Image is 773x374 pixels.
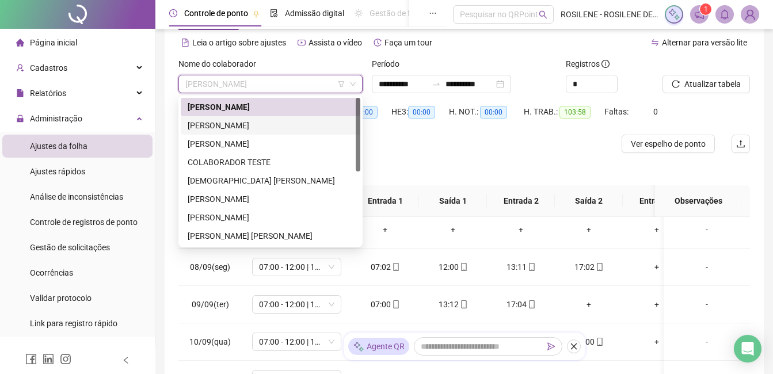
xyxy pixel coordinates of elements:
th: Entrada 3 [623,185,691,217]
sup: 1 [700,3,711,15]
div: 13:11 [496,261,546,273]
div: AGNALDO RYAN BENTO DE ARRUDA [181,98,360,116]
div: - [673,261,741,273]
span: 10/09(qua) [189,337,231,346]
div: + [360,223,410,236]
label: Período [372,58,407,70]
div: + [564,298,614,311]
span: facebook [25,353,37,365]
div: + [428,223,478,236]
span: Assista o vídeo [309,38,362,47]
span: Atualizar tabela [684,78,741,90]
span: pushpin [253,10,260,17]
div: [PERSON_NAME] [188,138,353,150]
span: close [570,342,578,350]
span: linkedin [43,353,54,365]
div: COLABORADOR TESTE [181,153,360,171]
div: [PERSON_NAME] [188,211,353,224]
div: - [673,298,741,311]
div: + [632,223,681,236]
span: Controle de ponto [184,9,248,18]
img: sparkle-icon.fc2bf0ac1784a2077858766a79e2daf3.svg [353,341,364,353]
th: Saída 2 [555,185,623,217]
th: Entrada 1 [351,185,419,217]
span: swap [651,39,659,47]
div: 17:04 [496,298,546,311]
span: mobile [527,300,536,308]
div: GERMANI SOEDE DE SOUZA [181,171,360,190]
div: ALEX MACHADO [181,116,360,135]
div: - [673,223,741,236]
label: Nome do colaborador [178,58,264,70]
div: Agente QR [348,338,409,355]
span: down [349,81,356,87]
span: search [539,10,547,19]
span: upload [736,139,745,148]
span: Ocorrências [30,268,73,277]
span: clock-circle [169,9,177,17]
img: 93493 [741,6,759,23]
span: filter [338,81,345,87]
div: JOAO VITOR DANTAS SIMAO [181,227,360,245]
span: Faltas: [604,107,630,116]
div: H. TRAB.: [524,105,604,119]
span: Cadastros [30,63,67,72]
span: Ver espelho de ponto [631,138,706,150]
th: Entrada 2 [487,185,555,217]
span: file-done [270,9,278,17]
div: 07:00 [360,298,410,311]
div: 17:02 [564,261,614,273]
span: mobile [595,338,604,346]
span: swap-right [432,79,441,89]
div: IAGO GABRIEL FONSECA SOARES [181,190,360,208]
span: 00:00 [351,106,378,119]
span: Controle de registros de ponto [30,217,138,227]
span: ROSILENE - ROSILENE DE [PERSON_NAME] BATISTA LTDA [561,8,658,21]
span: Admissão digital [285,9,344,18]
th: Observações [655,185,741,217]
span: instagram [60,353,71,365]
div: Open Intercom Messenger [734,335,761,362]
span: Página inicial [30,38,77,47]
div: 12:00 [428,261,478,273]
span: Análise de inconsistências [30,192,123,201]
span: history [374,39,382,47]
span: mobile [459,300,468,308]
span: 08/09(seg) [190,262,230,272]
span: mobile [391,263,400,271]
div: COLABORADOR TESTE [188,156,353,169]
div: [PERSON_NAME] [188,101,353,113]
span: Administração [30,114,82,123]
span: to [432,79,441,89]
div: 17:00 [564,335,614,348]
span: user-add [16,64,24,72]
span: 00:00 [480,106,507,119]
div: [PERSON_NAME] [PERSON_NAME] [188,230,353,242]
span: youtube [298,39,306,47]
div: 13:12 [428,298,478,311]
span: 00:00 [408,106,435,119]
div: JOAO VICTOR DE OLIVEIRA [181,208,360,227]
span: bell [719,9,730,20]
div: 07:02 [360,261,410,273]
span: Registros [566,58,610,70]
div: + [564,223,614,236]
div: [PERSON_NAME] [188,119,353,132]
div: + [632,335,681,348]
span: Ajustes da folha [30,142,87,151]
span: send [547,342,555,350]
img: sparkle-icon.fc2bf0ac1784a2077858766a79e2daf3.svg [668,8,680,21]
span: mobile [527,263,536,271]
span: Leia o artigo sobre ajustes [192,38,286,47]
span: sun [355,9,363,17]
span: info-circle [601,60,610,68]
span: AGNALDO RYAN BENTO DE ARRUDA [185,75,356,93]
div: H. NOT.: [449,105,524,119]
div: ARIANE GRAZIELA RIBEIRO [181,135,360,153]
span: Relatórios [30,89,66,98]
span: Alternar para versão lite [662,38,747,47]
button: Ver espelho de ponto [622,135,715,153]
span: ellipsis [429,9,437,17]
span: 1 [704,5,708,13]
span: Validar protocolo [30,293,92,303]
